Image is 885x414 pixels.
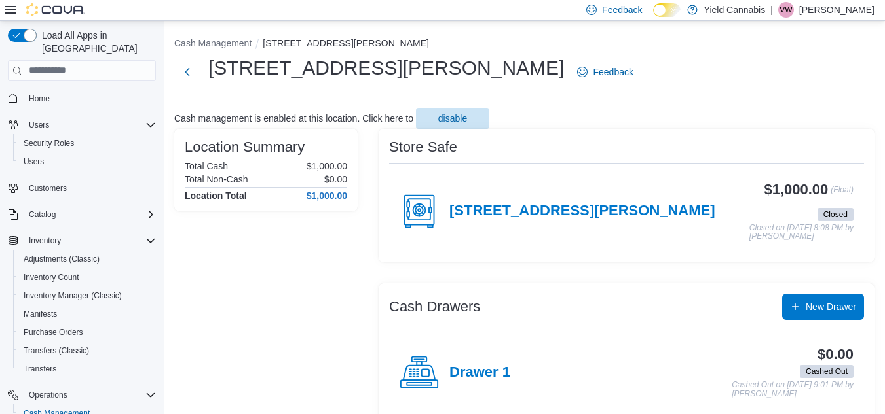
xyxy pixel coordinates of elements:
[18,306,62,322] a: Manifests
[770,2,773,18] p: |
[764,182,829,198] h3: $1,000.00
[24,233,66,249] button: Inventory
[18,288,127,303] a: Inventory Manager (Classic)
[18,269,85,285] a: Inventory Count
[13,134,161,152] button: Security Roles
[24,117,54,133] button: Users
[24,290,122,301] span: Inventory Manager (Classic)
[778,2,794,18] div: Vanessa Wilson
[818,208,854,221] span: Closed
[29,390,67,400] span: Operations
[18,154,49,169] a: Users
[324,174,347,184] p: $0.00
[3,232,161,250] button: Inventory
[18,324,156,340] span: Purchase Orders
[593,65,633,78] span: Feedback
[174,59,200,85] button: Next
[13,360,161,378] button: Transfers
[18,154,156,169] span: Users
[24,138,74,148] span: Security Roles
[823,209,848,220] span: Closed
[24,181,72,196] a: Customers
[13,268,161,286] button: Inventory Count
[3,116,161,134] button: Users
[782,294,864,320] button: New Drawer
[18,251,156,267] span: Adjustments (Classic)
[174,37,875,52] nav: An example of EuiBreadcrumbs
[24,156,44,167] span: Users
[29,94,50,104] span: Home
[449,364,510,381] h4: Drawer 1
[806,300,856,313] span: New Drawer
[26,3,85,16] img: Cova
[24,254,100,264] span: Adjustments (Classic)
[780,2,792,18] span: VW
[18,135,156,151] span: Security Roles
[174,113,413,124] p: Cash management is enabled at this location. Click here to
[24,207,61,222] button: Catalog
[806,366,848,377] span: Cashed Out
[18,288,156,303] span: Inventory Manager (Classic)
[24,207,156,222] span: Catalog
[29,120,49,130] span: Users
[799,2,875,18] p: [PERSON_NAME]
[389,139,457,155] h3: Store Safe
[307,161,347,171] p: $1,000.00
[185,139,305,155] h3: Location Summary
[800,365,854,378] span: Cashed Out
[185,161,228,171] h6: Total Cash
[185,174,248,184] h6: Total Non-Cash
[831,182,854,205] p: (Float)
[18,251,105,267] a: Adjustments (Classic)
[389,299,480,315] h3: Cash Drawers
[18,324,88,340] a: Purchase Orders
[3,89,161,108] button: Home
[18,269,156,285] span: Inventory Count
[24,91,55,107] a: Home
[24,327,83,337] span: Purchase Orders
[438,112,467,125] span: disable
[732,381,854,398] p: Cashed Out on [DATE] 9:01 PM by [PERSON_NAME]
[13,250,161,268] button: Adjustments (Classic)
[18,343,94,358] a: Transfers (Classic)
[602,3,642,16] span: Feedback
[208,55,564,81] h1: [STREET_ADDRESS][PERSON_NAME]
[3,205,161,224] button: Catalog
[24,233,156,249] span: Inventory
[572,59,638,85] a: Feedback
[18,306,156,322] span: Manifests
[29,209,56,220] span: Catalog
[13,341,161,360] button: Transfers (Classic)
[24,387,73,403] button: Operations
[18,343,156,358] span: Transfers (Classic)
[263,38,429,48] button: [STREET_ADDRESS][PERSON_NAME]
[18,361,62,377] a: Transfers
[24,309,57,319] span: Manifests
[24,345,89,356] span: Transfers (Classic)
[13,323,161,341] button: Purchase Orders
[818,347,854,362] h3: $0.00
[3,179,161,198] button: Customers
[653,3,681,17] input: Dark Mode
[13,286,161,305] button: Inventory Manager (Classic)
[307,190,347,201] h4: $1,000.00
[29,235,61,246] span: Inventory
[449,203,715,220] h4: [STREET_ADDRESS][PERSON_NAME]
[24,272,79,283] span: Inventory Count
[37,29,156,55] span: Load All Apps in [GEOGRAPHIC_DATA]
[13,305,161,323] button: Manifests
[24,387,156,403] span: Operations
[749,224,854,241] p: Closed on [DATE] 8:08 PM by [PERSON_NAME]
[24,117,156,133] span: Users
[18,135,79,151] a: Security Roles
[3,386,161,404] button: Operations
[416,108,489,129] button: disable
[13,152,161,171] button: Users
[704,2,766,18] p: Yield Cannabis
[185,190,247,201] h4: Location Total
[24,180,156,196] span: Customers
[24,364,56,374] span: Transfers
[24,90,156,107] span: Home
[174,38,252,48] button: Cash Management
